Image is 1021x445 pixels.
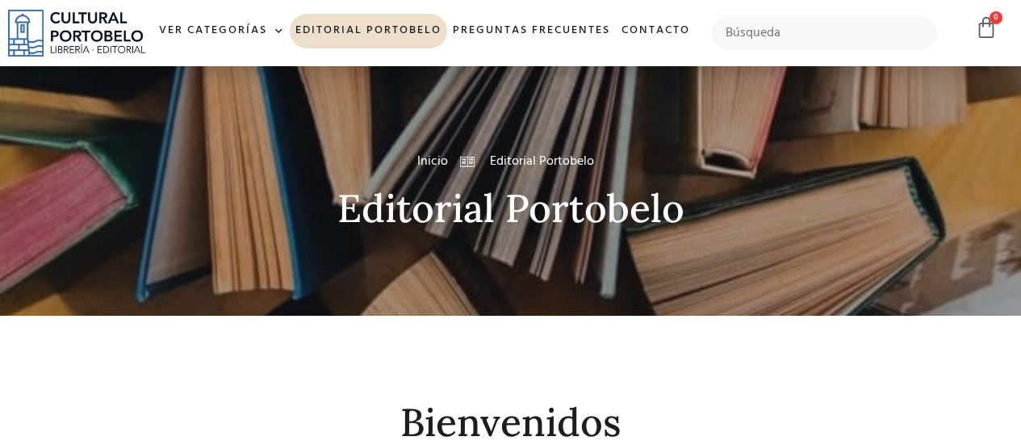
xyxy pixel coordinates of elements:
a: Preguntas frecuentes [447,14,616,48]
span: Editorial Portobelo [486,152,594,171]
a: Editorial Portobelo [290,14,447,48]
a: Contacto [616,14,696,48]
h2: Bienvenidos [21,401,1000,444]
input: Búsqueda [712,16,937,50]
span: 0 [990,11,1002,24]
a: Ver Categorías [153,14,290,48]
h2: Editorial Portobelo [21,187,1000,230]
a: Inicio [417,152,448,171]
a: 0 [975,16,998,40]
